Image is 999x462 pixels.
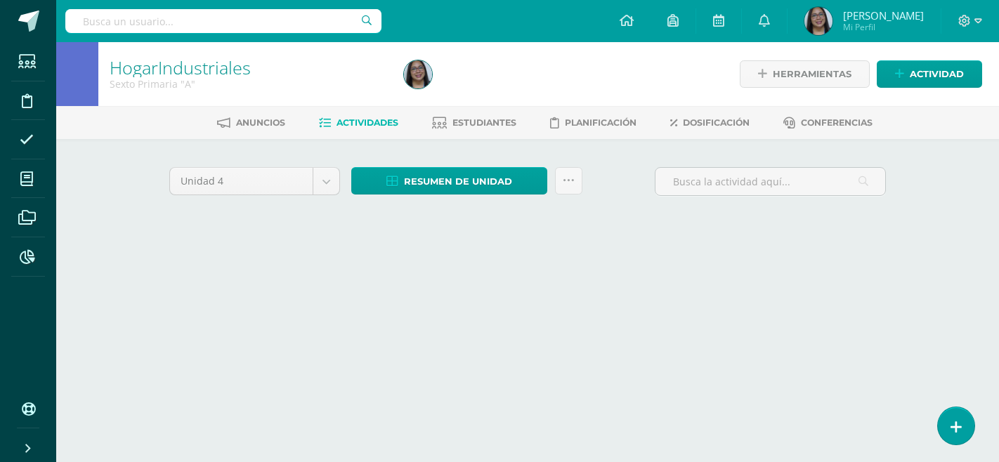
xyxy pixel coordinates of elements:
[170,168,339,194] a: Unidad 4
[550,112,636,134] a: Planificación
[565,117,636,128] span: Planificación
[110,77,387,91] div: Sexto Primaria 'A'
[877,60,982,88] a: Actividad
[337,117,398,128] span: Actividades
[804,7,832,35] img: 57f8203d49280542915512b9ff47d106.png
[181,168,302,194] span: Unidad 4
[843,8,924,22] span: [PERSON_NAME]
[65,9,381,33] input: Busca un usuario...
[801,117,873,128] span: Conferencias
[843,21,924,33] span: Mi Perfil
[452,117,516,128] span: Estudiantes
[740,60,870,88] a: Herramientas
[910,61,964,87] span: Actividad
[404,60,432,88] img: 57f8203d49280542915512b9ff47d106.png
[319,112,398,134] a: Actividades
[655,168,885,195] input: Busca la actividad aquí...
[110,55,251,79] a: HogarIndustriales
[110,58,387,77] h1: HogarIndustriales
[236,117,285,128] span: Anuncios
[670,112,750,134] a: Dosificación
[773,61,851,87] span: Herramientas
[432,112,516,134] a: Estudiantes
[783,112,873,134] a: Conferencias
[351,167,547,194] a: Resumen de unidad
[683,117,750,128] span: Dosificación
[217,112,285,134] a: Anuncios
[404,169,512,194] span: Resumen de unidad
